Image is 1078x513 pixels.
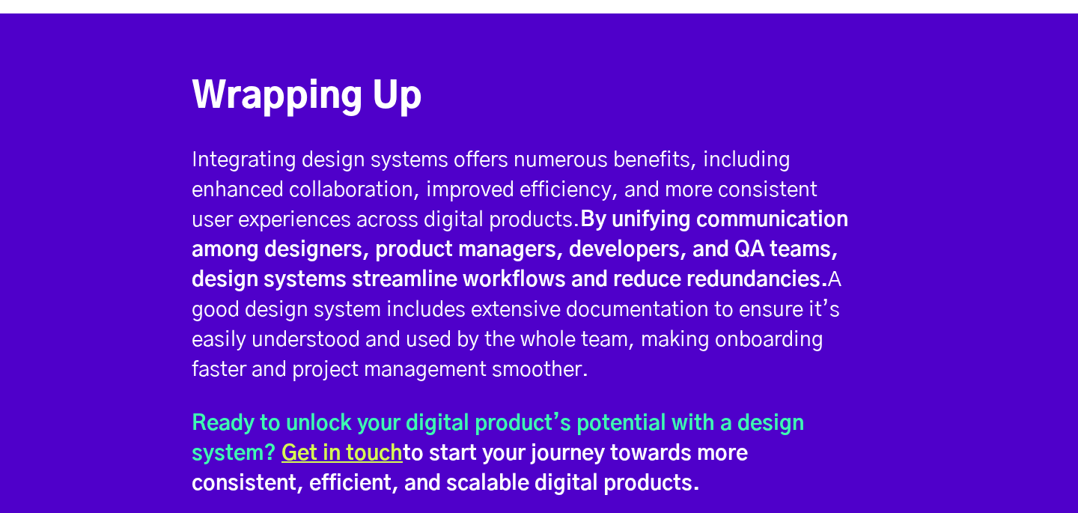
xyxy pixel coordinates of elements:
[192,443,748,494] span: to start your journey towards more consistent, efficient, and scalable digital products.
[192,413,804,494] strong: Ready to unlock your digital product’s potential with a design system?
[192,73,862,121] h2: Wrapping Up
[281,443,403,464] a: Get in touch
[192,145,862,385] h5: Integrating design systems offers numerous benefits, including enhanced collaboration, improved e...
[192,210,848,291] strong: By unifying communication among designers, product managers, developers, and QA teams, design sys...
